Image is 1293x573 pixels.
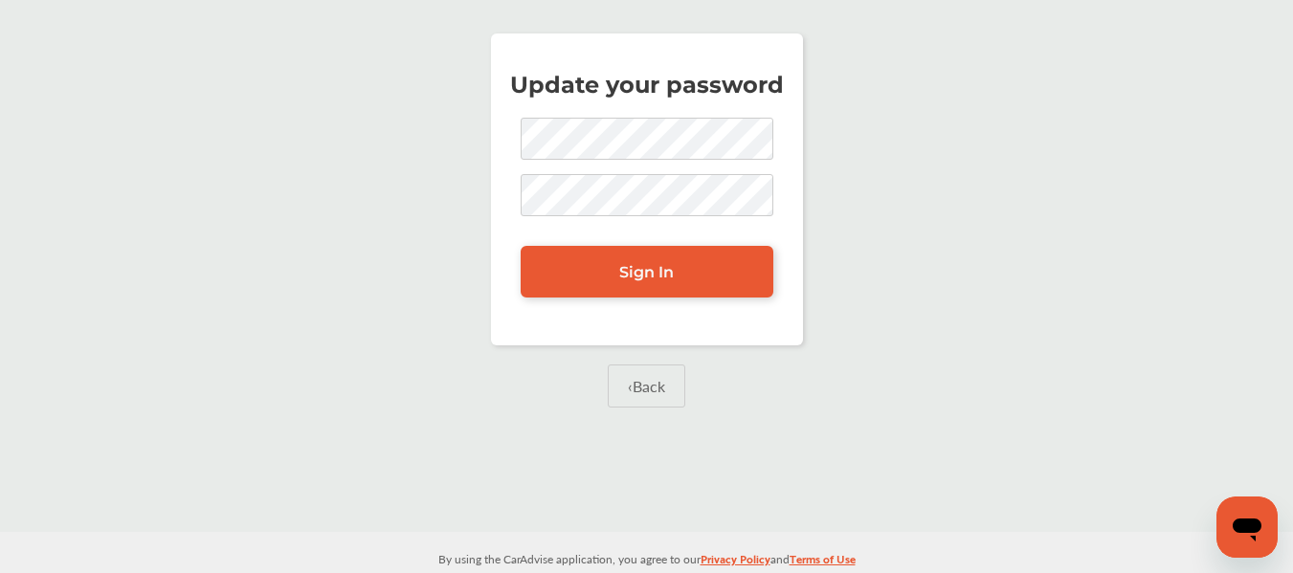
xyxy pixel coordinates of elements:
a: Sign In [521,246,773,298]
a: ‹Back [608,364,685,408]
span: Sign In [619,263,674,281]
iframe: Button to launch messaging window [1216,496,1278,558]
p: Update your password [510,76,784,95]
